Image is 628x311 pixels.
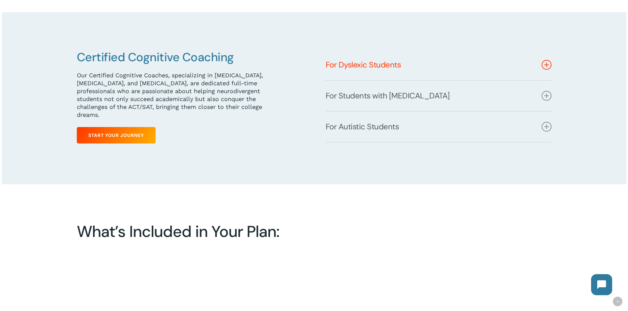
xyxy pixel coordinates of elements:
[326,81,552,111] a: For Students with [MEDICAL_DATA]
[77,49,234,65] span: Certified Cognitive Coaching
[584,268,619,302] iframe: Chatbot
[77,222,543,241] h2: What’s Included in Your Plan:
[77,127,156,143] a: Start Your Journey
[77,71,286,119] p: Our Certified Cognitive Coaches, specializing in [MEDICAL_DATA], [MEDICAL_DATA], and [MEDICAL_DAT...
[326,50,552,80] a: For Dyslexic Students
[88,132,144,139] span: Start Your Journey
[326,112,552,142] a: For Autistic Students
